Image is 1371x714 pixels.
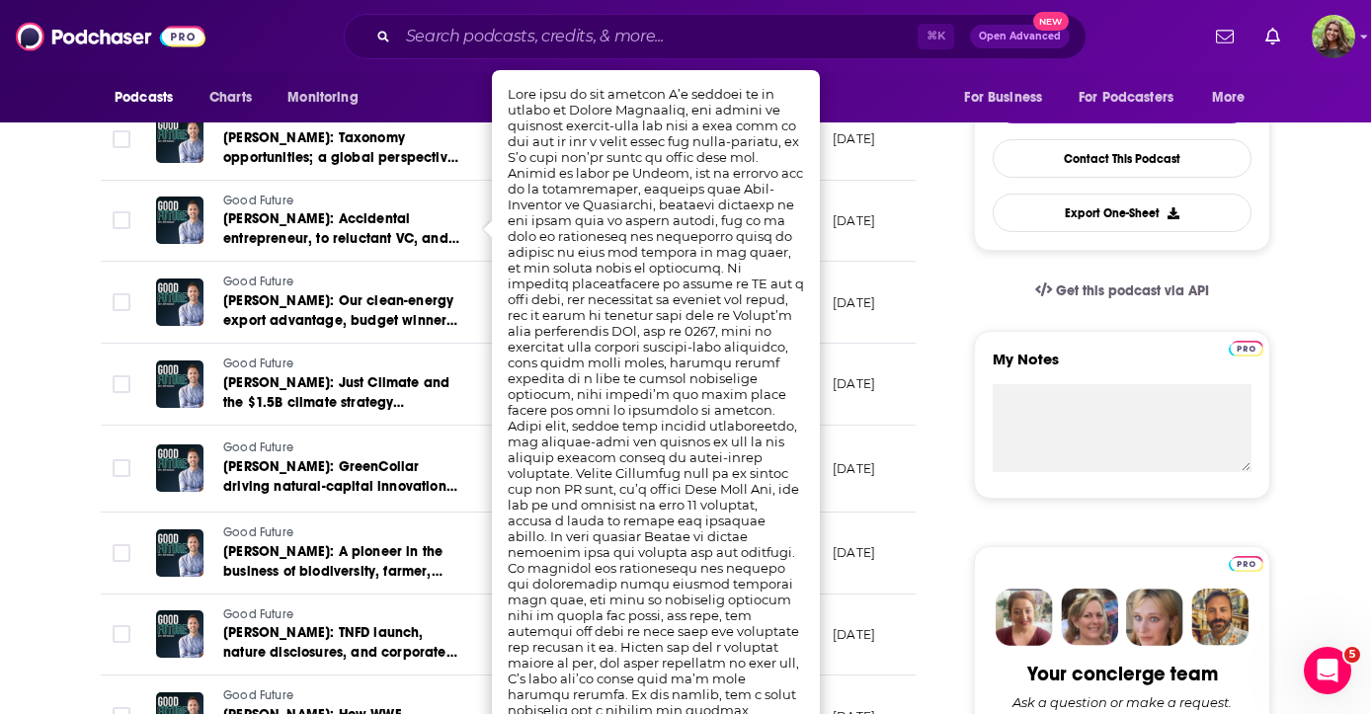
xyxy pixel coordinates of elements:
[993,350,1251,384] label: My Notes
[223,687,460,705] a: Good Future
[223,624,457,680] span: [PERSON_NAME]: TNFD launch, nature disclosures, and corporate action on biodiversity loss
[223,543,457,599] span: [PERSON_NAME]: A pioneer in the business of biodiversity, farmer, impact investor and conservatio...
[223,440,293,454] span: Good Future
[950,79,1067,117] button: open menu
[1312,15,1355,58] img: User Profile
[1229,338,1263,357] a: Pro website
[996,589,1053,646] img: Sydney Profile
[1191,589,1249,646] img: Jon Profile
[1229,553,1263,572] a: Pro website
[993,139,1251,178] a: Contact This Podcast
[115,84,173,112] span: Podcasts
[1079,84,1173,112] span: For Podcasters
[1027,662,1218,686] div: Your concierge team
[1126,589,1183,646] img: Jules Profile
[223,525,293,539] span: Good Future
[1344,647,1360,663] span: 5
[113,293,130,311] span: Toggle select row
[833,130,875,147] p: [DATE]
[223,357,293,370] span: Good Future
[1012,694,1232,710] div: Ask a question or make a request.
[1304,647,1351,694] iframe: Intercom live chat
[223,439,460,457] a: Good Future
[223,274,460,291] a: Good Future
[964,84,1042,112] span: For Business
[1198,79,1270,117] button: open menu
[1212,84,1246,112] span: More
[274,79,383,117] button: open menu
[223,356,460,373] a: Good Future
[833,212,875,229] p: [DATE]
[1312,15,1355,58] span: Logged in as reagan34226
[344,14,1087,59] div: Search podcasts, credits, & more...
[223,373,460,413] a: [PERSON_NAME]: Just Climate and the $1.5B climate strategy decarbonising heavy industry
[1066,79,1202,117] button: open menu
[223,542,460,582] a: [PERSON_NAME]: A pioneer in the business of biodiversity, farmer, impact investor and conservatio...
[223,128,460,168] a: [PERSON_NAME]: Taxonomy opportunities; a global perspective on Australia’s Sustainable Finance Ta...
[1033,12,1069,31] span: New
[16,18,205,55] img: Podchaser - Follow, Share and Rate Podcasts
[113,375,130,393] span: Toggle select row
[223,292,457,349] span: [PERSON_NAME]: Our clean-energy export advantage, budget winners and investment pathways
[1257,20,1288,53] a: Show notifications dropdown
[209,84,252,112] span: Charts
[1229,341,1263,357] img: Podchaser Pro
[833,375,875,392] p: [DATE]
[287,84,358,112] span: Monitoring
[1019,267,1225,315] a: Get this podcast via API
[223,524,460,542] a: Good Future
[1229,556,1263,572] img: Podchaser Pro
[223,606,460,624] a: Good Future
[970,25,1070,48] button: Open AdvancedNew
[833,294,875,311] p: [DATE]
[223,193,460,210] a: Good Future
[223,291,460,331] a: [PERSON_NAME]: Our clean-energy export advantage, budget winners and investment pathways
[223,374,449,431] span: [PERSON_NAME]: Just Climate and the $1.5B climate strategy decarbonising heavy industry
[113,459,130,477] span: Toggle select row
[101,79,199,117] button: open menu
[223,275,293,288] span: Good Future
[223,112,293,125] span: Good Future
[223,607,293,621] span: Good Future
[223,210,459,267] span: [PERSON_NAME]: Accidental entrepreneur, to reluctant VC, and now climate investor
[113,544,130,562] span: Toggle select row
[223,458,458,515] span: [PERSON_NAME]: GreenCollar driving natural-capital innovation with Nature Plus biodiversity credits
[113,625,130,643] span: Toggle select row
[833,626,875,643] p: [DATE]
[113,211,130,229] span: Toggle select row
[1312,15,1355,58] button: Show profile menu
[833,544,875,561] p: [DATE]
[223,209,460,249] a: [PERSON_NAME]: Accidental entrepreneur, to reluctant VC, and now climate investor
[223,194,293,207] span: Good Future
[223,129,458,205] span: [PERSON_NAME]: Taxonomy opportunities; a global perspective on Australia’s Sustainable Finance Ta...
[1056,282,1209,299] span: Get this podcast via API
[918,24,954,49] span: ⌘ K
[979,32,1061,41] span: Open Advanced
[223,623,460,663] a: [PERSON_NAME]: TNFD launch, nature disclosures, and corporate action on biodiversity loss
[833,460,875,477] p: [DATE]
[197,79,264,117] a: Charts
[1061,589,1118,646] img: Barbara Profile
[223,688,293,702] span: Good Future
[113,130,130,148] span: Toggle select row
[993,194,1251,232] button: Export One-Sheet
[1208,20,1242,53] a: Show notifications dropdown
[398,21,918,52] input: Search podcasts, credits, & more...
[223,457,460,497] a: [PERSON_NAME]: GreenCollar driving natural-capital innovation with Nature Plus biodiversity credits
